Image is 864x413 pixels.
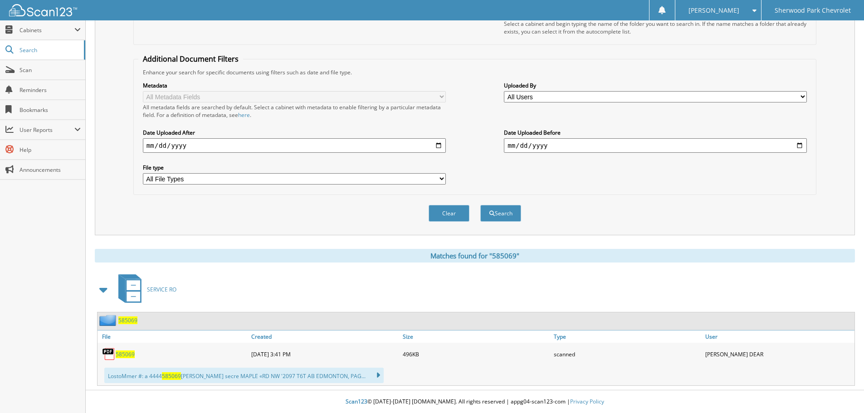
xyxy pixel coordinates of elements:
div: Select a cabinet and begin typing the name of the folder you want to search in. If the name match... [504,20,807,35]
span: Reminders [20,86,81,94]
span: Sherwood Park Chevrolet [775,8,851,13]
div: 496KB [400,345,552,363]
span: User Reports [20,126,74,134]
span: Scan [20,66,81,74]
span: SERVICE RO [147,286,176,293]
a: 585069 [118,316,137,324]
div: All metadata fields are searched by default. Select a cabinet with metadata to enable filtering b... [143,103,446,119]
img: scan123-logo-white.svg [9,4,77,16]
label: Date Uploaded After [143,129,446,136]
div: Enhance your search for specific documents using filters such as date and file type. [138,68,811,76]
a: Privacy Policy [570,398,604,405]
span: Help [20,146,81,154]
legend: Additional Document Filters [138,54,243,64]
iframe: Chat Widget [819,369,864,413]
a: here [238,111,250,119]
a: Created [249,330,400,343]
img: PDF.png [102,347,116,361]
span: Search [20,46,79,54]
label: File type [143,164,446,171]
a: User [703,330,854,343]
span: Bookmarks [20,106,81,114]
label: Metadata [143,82,446,89]
label: Date Uploaded Before [504,129,807,136]
div: © [DATE]-[DATE] [DOMAIN_NAME]. All rights reserved | appg04-scan123-com | [86,391,864,413]
a: Type [552,330,703,343]
a: File [98,330,249,343]
span: Cabinets [20,26,74,34]
a: Size [400,330,552,343]
img: folder2.png [99,315,118,326]
span: Announcements [20,166,81,174]
div: scanned [552,345,703,363]
div: LostoMmer #: a 4444 [PERSON_NAME] secre MAPLE «RD NW '2097 T6T AB EDMONTON, PAG... [104,368,384,383]
label: Uploaded By [504,82,807,89]
div: Matches found for "585069" [95,249,855,262]
input: end [504,138,807,153]
a: 585069 [116,350,135,358]
button: Clear [429,205,469,222]
span: 585069 [162,372,181,380]
a: SERVICE RO [113,272,176,307]
input: start [143,138,446,153]
button: Search [480,205,521,222]
div: [PERSON_NAME] DEAR [703,345,854,363]
span: Scan123 [346,398,367,405]
span: [PERSON_NAME] [688,8,739,13]
div: [DATE] 3:41 PM [249,345,400,363]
